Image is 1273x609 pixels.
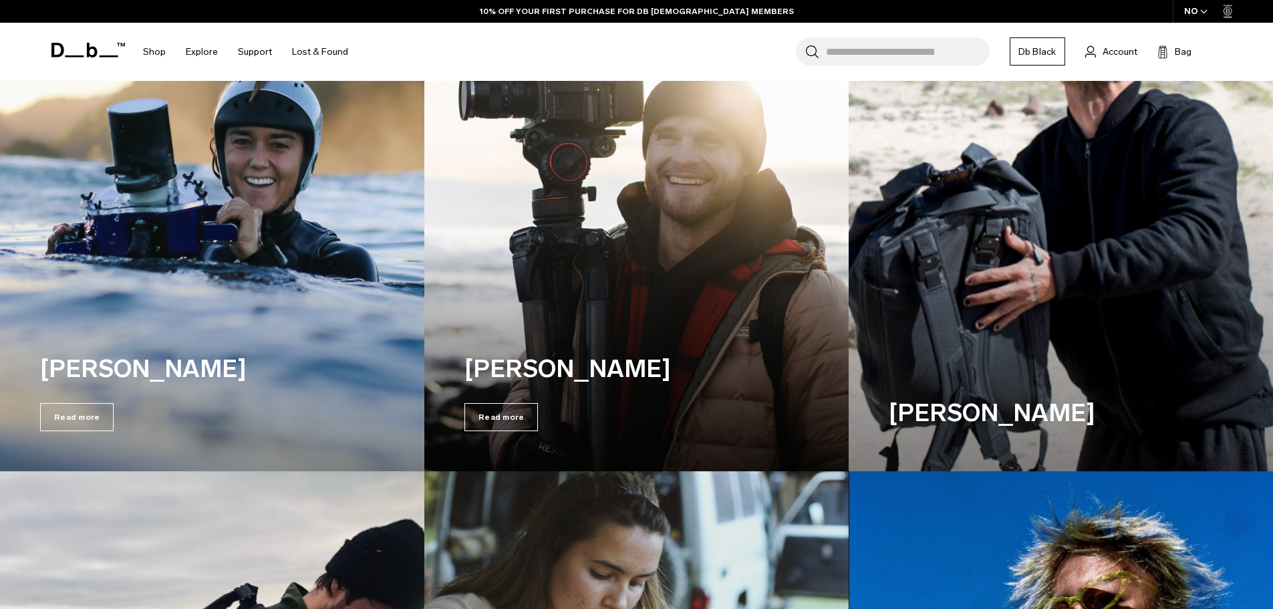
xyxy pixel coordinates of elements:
span: Read more [40,403,114,431]
h3: [PERSON_NAME] [40,351,281,387]
a: Db Black [1010,37,1065,66]
nav: Main Navigation [133,23,358,81]
span: Bag [1175,45,1191,59]
a: Lost & Found [292,28,348,76]
a: Account [1085,43,1137,59]
a: Shop [143,28,166,76]
h3: [PERSON_NAME] [889,395,1129,431]
a: Explore [186,28,218,76]
span: Read more [464,403,538,431]
a: Support [238,28,272,76]
a: 10% OFF YOUR FIRST PURCHASE FOR DB [DEMOGRAPHIC_DATA] MEMBERS [480,5,794,17]
h3: [PERSON_NAME] [464,351,705,387]
button: Bag [1157,43,1191,59]
span: Account [1103,45,1137,59]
